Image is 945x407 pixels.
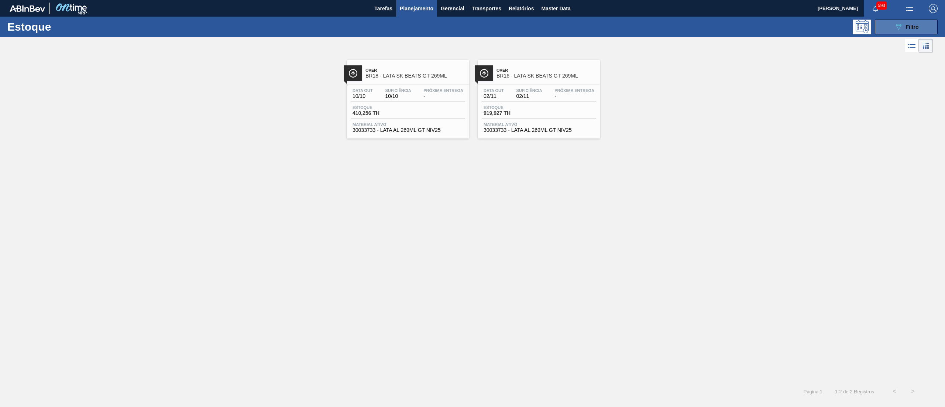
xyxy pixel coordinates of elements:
[516,88,542,93] span: Suficiência
[516,93,542,99] span: 02/11
[365,73,465,79] span: BR18 - LATA SK BEATS GT 269ML
[374,4,392,13] span: Tarefas
[423,88,463,93] span: Próxima Entrega
[853,20,871,34] div: Pogramando: nenhum usuário selecionado
[554,93,594,99] span: -
[554,88,594,93] span: Próxima Entrega
[484,110,535,116] span: 919,927 TH
[441,4,464,13] span: Gerencial
[905,4,914,13] img: userActions
[905,39,919,53] div: Visão em Lista
[496,68,596,72] span: Over
[353,93,373,99] span: 10/10
[919,39,933,53] div: Visão em Cards
[484,93,504,99] span: 02/11
[472,4,501,13] span: Transportes
[353,110,404,116] span: 410,256 TH
[509,4,534,13] span: Relatórios
[496,73,596,79] span: BR16 - LATA SK BEATS GT 269ML
[875,20,938,34] button: Filtro
[348,69,358,78] img: Ícone
[365,68,465,72] span: Over
[484,122,594,127] span: Material ativo
[541,4,570,13] span: Master Data
[353,122,463,127] span: Material ativo
[353,88,373,93] span: Data out
[864,3,887,14] button: Notificações
[906,24,919,30] span: Filtro
[484,105,535,110] span: Estoque
[484,88,504,93] span: Data out
[400,4,433,13] span: Planejamento
[480,69,489,78] img: Ícone
[834,389,874,394] span: 1 - 2 de 2 Registros
[385,88,411,93] span: Suficiência
[341,55,472,138] a: ÍconeOverBR18 - LATA SK BEATS GT 269MLData out10/10Suficiência10/10Próxima Entrega-Estoque410,256...
[804,389,822,394] span: Página : 1
[876,1,887,10] span: 593
[472,55,604,138] a: ÍconeOverBR16 - LATA SK BEATS GT 269MLData out02/11Suficiência02/11Próxima Entrega-Estoque919,927...
[10,5,45,12] img: TNhmsLtSVTkK8tSr43FrP2fwEKptu5GPRR3wAAAABJRU5ErkJggg==
[353,105,404,110] span: Estoque
[385,93,411,99] span: 10/10
[7,23,122,31] h1: Estoque
[885,382,904,401] button: <
[353,127,463,133] span: 30033733 - LATA AL 269ML GT NIV25
[484,127,594,133] span: 30033733 - LATA AL 269ML GT NIV25
[904,382,922,401] button: >
[423,93,463,99] span: -
[929,4,938,13] img: Logout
